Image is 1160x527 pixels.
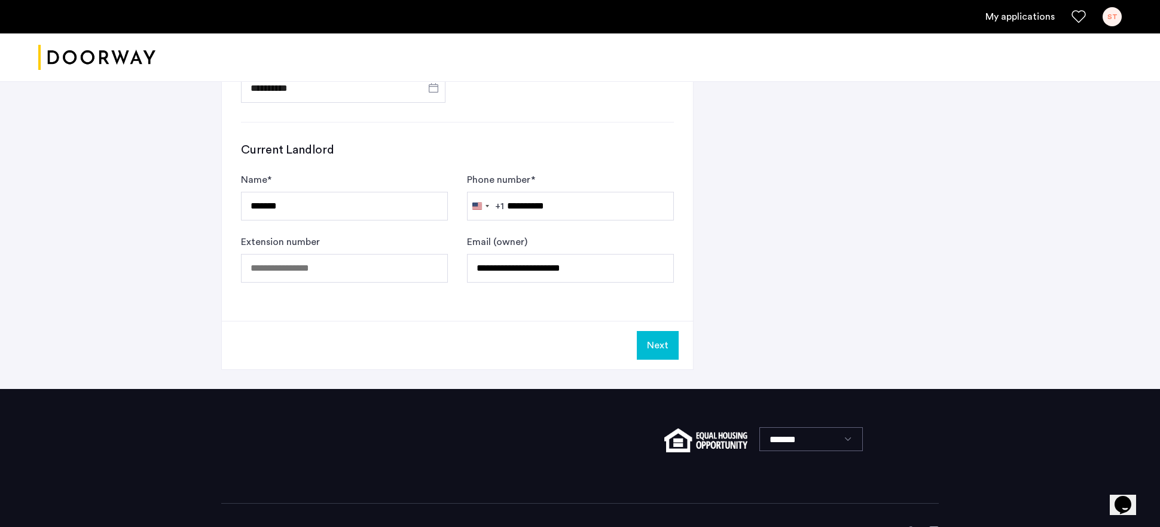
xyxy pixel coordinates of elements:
[1072,10,1086,24] a: Favorites
[467,173,535,187] label: Phone number *
[664,428,747,452] img: equal-housing.png
[637,331,679,360] button: Next
[985,10,1055,24] a: My application
[1103,7,1122,26] div: ST
[495,199,504,213] div: +1
[38,35,155,80] a: Cazamio logo
[759,427,863,451] select: Language select
[467,235,527,249] label: Email (owner)
[241,173,271,187] label: Name *
[468,192,504,220] button: Selected country
[1110,479,1148,515] iframe: chat widget
[38,35,155,80] img: logo
[426,81,441,95] button: Open calendar
[241,235,320,249] label: Extension number
[241,142,674,158] h3: Current Landlord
